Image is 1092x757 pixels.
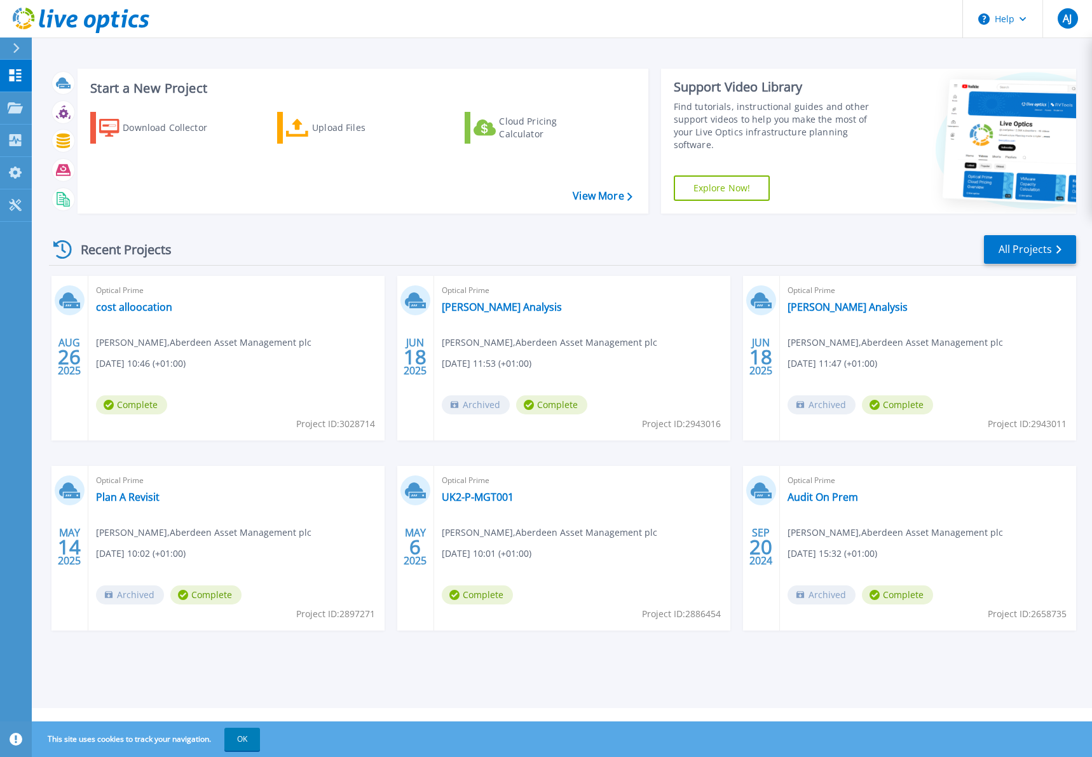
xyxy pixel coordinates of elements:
span: AJ [1063,13,1072,24]
span: [DATE] 10:01 (+01:00) [442,547,531,561]
span: Optical Prime [442,283,723,297]
span: [DATE] 15:32 (+01:00) [788,547,877,561]
span: Optical Prime [96,474,377,488]
span: [PERSON_NAME] , Aberdeen Asset Management plc [788,526,1003,540]
span: Project ID: 2658735 [988,607,1067,621]
a: Audit On Prem [788,491,858,503]
span: Complete [96,395,167,414]
span: [PERSON_NAME] , Aberdeen Asset Management plc [96,526,311,540]
span: 20 [749,542,772,552]
div: MAY 2025 [403,524,427,570]
a: Plan A Revisit [96,491,160,503]
span: Project ID: 2897271 [296,607,375,621]
span: 18 [749,351,772,362]
span: 26 [58,351,81,362]
a: UK2-P-MGT001 [442,491,514,503]
span: Optical Prime [96,283,377,297]
div: AUG 2025 [57,334,81,380]
span: 14 [58,542,81,552]
span: [PERSON_NAME] , Aberdeen Asset Management plc [442,336,657,350]
div: JUN 2025 [749,334,773,380]
div: Download Collector [123,115,224,140]
div: Recent Projects [49,234,189,265]
span: Archived [96,585,164,604]
a: Cloud Pricing Calculator [465,112,606,144]
span: Optical Prime [788,283,1068,297]
span: [DATE] 10:46 (+01:00) [96,357,186,371]
span: Complete [862,395,933,414]
span: Optical Prime [442,474,723,488]
div: Cloud Pricing Calculator [499,115,601,140]
span: Project ID: 3028714 [296,417,375,431]
span: Project ID: 2886454 [642,607,721,621]
span: Project ID: 2943011 [988,417,1067,431]
span: [DATE] 11:53 (+01:00) [442,357,531,371]
a: Upload Files [277,112,419,144]
a: Download Collector [90,112,232,144]
span: Complete [516,395,587,414]
span: Complete [170,585,242,604]
span: [PERSON_NAME] , Aberdeen Asset Management plc [96,336,311,350]
a: cost alloocation [96,301,172,313]
span: Complete [442,585,513,604]
div: SEP 2024 [749,524,773,570]
span: Project ID: 2943016 [642,417,721,431]
a: [PERSON_NAME] Analysis [442,301,562,313]
span: Complete [862,585,933,604]
span: [PERSON_NAME] , Aberdeen Asset Management plc [788,336,1003,350]
div: Upload Files [312,115,414,140]
a: All Projects [984,235,1076,264]
a: View More [573,190,632,202]
span: Archived [788,585,856,604]
span: Archived [788,395,856,414]
div: JUN 2025 [403,334,427,380]
span: 18 [404,351,427,362]
span: This site uses cookies to track your navigation. [35,728,260,751]
span: [DATE] 10:02 (+01:00) [96,547,186,561]
div: Support Video Library [674,79,884,95]
span: Archived [442,395,510,414]
span: [PERSON_NAME] , Aberdeen Asset Management plc [442,526,657,540]
span: 6 [409,542,421,552]
div: MAY 2025 [57,524,81,570]
a: [PERSON_NAME] Analysis [788,301,908,313]
button: OK [224,728,260,751]
span: Optical Prime [788,474,1068,488]
div: Find tutorials, instructional guides and other support videos to help you make the most of your L... [674,100,884,151]
h3: Start a New Project [90,81,632,95]
span: [DATE] 11:47 (+01:00) [788,357,877,371]
a: Explore Now! [674,175,770,201]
